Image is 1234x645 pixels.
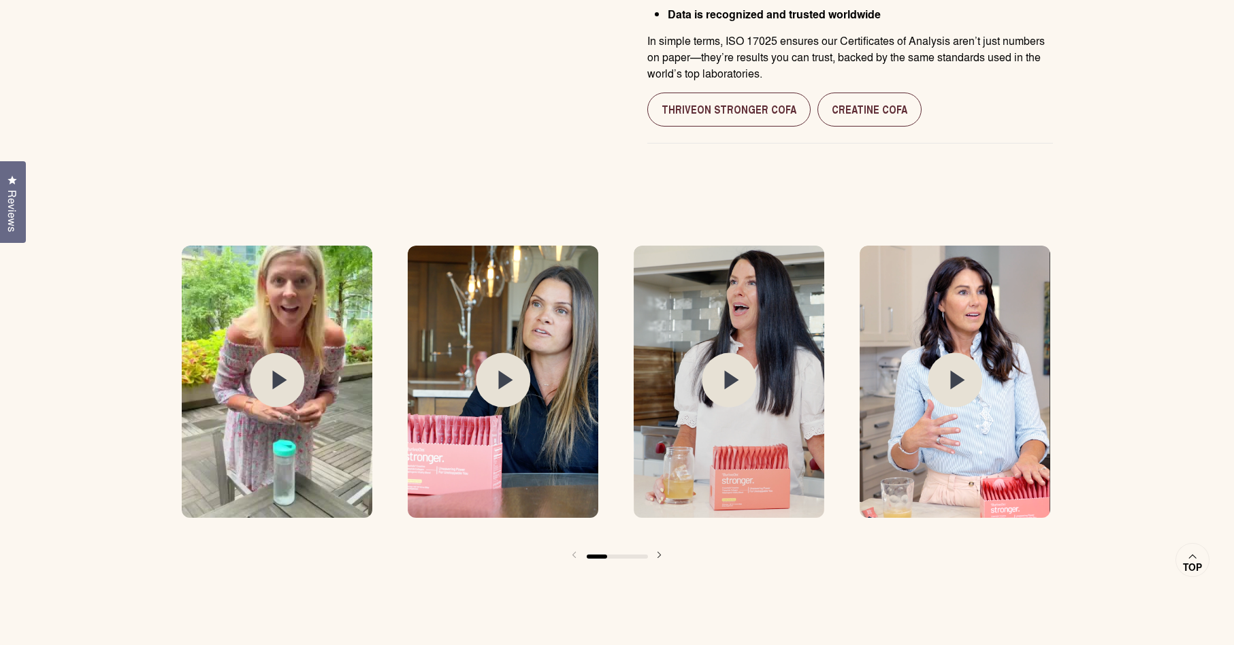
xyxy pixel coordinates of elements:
a: ThriveOn Stronger cofa [647,93,811,127]
strong: Data is recognized and trusted worldwide [668,6,881,22]
span: Top [1183,561,1202,574]
span: Reviews [3,190,21,232]
p: In simple terms, ISO 17025 ensures our Certificates of Analysis aren’t just numbers on paper—they... [647,33,1053,82]
a: Creatine CofA [817,93,922,127]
